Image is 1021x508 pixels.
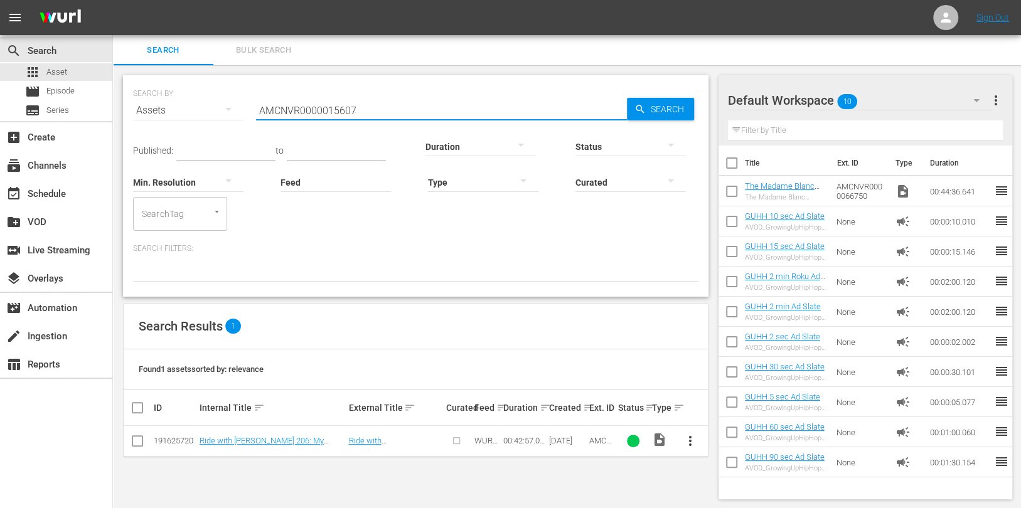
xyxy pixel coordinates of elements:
[887,146,922,181] th: Type
[254,402,265,413] span: sort
[745,404,826,412] div: AVOD_GrowingUpHipHopWeTV_WillBeRightBack _5sec_RB24_S01398805007
[496,402,508,413] span: sort
[549,400,585,415] div: Created
[25,84,40,99] span: Episode
[745,392,820,401] a: GUHH 5 sec Ad Slate
[831,327,890,357] td: None
[348,436,438,464] a: Ride with [PERSON_NAME] 206: My [US_STATE]
[221,43,306,58] span: Bulk Search
[831,297,890,327] td: None
[589,403,614,413] div: Ext. ID
[924,236,993,267] td: 00:00:15.146
[474,436,498,455] span: WURL Feed
[993,334,1008,349] span: reorder
[745,146,830,181] th: Title
[404,402,415,413] span: sort
[503,400,545,415] div: Duration
[200,436,329,455] a: Ride with [PERSON_NAME] 206: My [US_STATE]
[745,272,825,290] a: GUHH 2 min Roku Ad Slate
[275,146,284,156] span: to
[988,85,1003,115] button: more_vert
[831,447,890,477] td: None
[46,66,67,78] span: Asset
[895,425,910,440] span: Ad
[583,402,594,413] span: sort
[6,186,21,201] span: Schedule
[139,364,264,374] span: Found 1 assets sorted by: relevance
[895,334,910,349] span: Ad
[154,403,196,413] div: ID
[133,243,698,254] p: Search Filters:
[924,357,993,387] td: 00:00:30.101
[474,400,500,415] div: Feed
[745,181,820,209] a: The Madame Blanc Mysteries 103: Episode 3
[831,206,890,236] td: None
[589,436,612,474] span: AMCNVR0000015607
[745,362,825,371] a: GUHH 30 sec Ad Slate
[503,436,545,445] div: 00:42:57.041
[675,426,705,456] button: more_vert
[924,387,993,417] td: 00:00:05.077
[6,130,21,145] span: Create
[745,193,826,201] div: The Madame Blanc Mysteries 103: Episode 3
[976,13,1009,23] a: Sign Out
[645,402,656,413] span: sort
[895,214,910,229] span: Ad
[829,146,887,181] th: Ext. ID
[6,214,21,230] span: VOD
[120,43,206,58] span: Search
[993,364,1008,379] span: reorder
[133,93,243,128] div: Assets
[924,176,993,206] td: 00:44:36.641
[993,394,1008,409] span: reorder
[831,176,890,206] td: AMCNVR0000066750
[133,146,173,156] span: Published:
[745,223,826,231] div: AVOD_GrowingUpHipHopWeTV_WillBeRightBack _10sec_RB24_S01398805006
[348,400,442,415] div: External Title
[993,213,1008,228] span: reorder
[646,98,694,120] span: Search
[25,65,40,80] span: Asset
[728,83,992,118] div: Default Workspace
[993,454,1008,469] span: reorder
[6,158,21,173] span: Channels
[831,417,890,447] td: None
[617,400,648,415] div: Status
[745,422,825,431] a: GUHH 60 sec Ad Slate
[30,3,90,33] img: ans4CAIJ8jUAAAAAAAAAAAAAAAAAAAAAAAAgQb4GAAAAAAAAAAAAAAAAAAAAAAAAJMjXAAAAAAAAAAAAAAAAAAAAAAAAgAT5G...
[745,283,826,292] div: AVOD_GrowingUpHipHopWeTV_WillBeRightBack _2MinCountdown_RB24_S01398804001-Roku
[6,300,21,315] span: Automation
[924,206,993,236] td: 00:00:10.010
[895,455,910,470] span: campaign
[46,104,69,117] span: Series
[988,93,1003,108] span: more_vert
[745,464,826,472] div: AVOD_GrowingUpHipHopWeTV_WillBeRightBack _90sec_RB24_S01398805002
[993,243,1008,258] span: reorder
[745,344,826,352] div: AVOD_GrowingUpHipHopWeTV_WillBeRightBack _2sec_RB24_S01398805008
[6,271,21,286] span: Overlays
[745,253,826,262] div: AVOD_GrowingUpHipHopWeTV_WillBeRightBack _15sec_RB24_S01398805005
[745,211,825,221] a: GUHH 10 sec Ad Slate
[211,206,223,218] button: Open
[652,400,671,415] div: Type
[25,103,40,118] span: Series
[895,364,910,379] span: campaign
[895,184,910,199] span: video_file
[745,434,826,442] div: AVOD_GrowingUpHipHopWeTV_WillBeRightBack _60sec_RB24_S01398805003
[831,357,890,387] td: None
[46,85,75,97] span: Episode
[993,183,1008,198] span: reorder
[922,146,997,181] th: Duration
[993,424,1008,439] span: reorder
[6,357,21,372] span: Reports
[627,98,694,120] button: Search
[6,329,21,344] span: Ingestion
[6,243,21,258] span: Live Streaming
[924,327,993,357] td: 00:00:02.002
[895,244,910,259] span: Ad
[993,304,1008,319] span: reorder
[924,267,993,297] td: 00:02:00.120
[6,43,21,58] span: Search
[683,433,698,448] span: more_vert
[895,304,910,319] span: Ad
